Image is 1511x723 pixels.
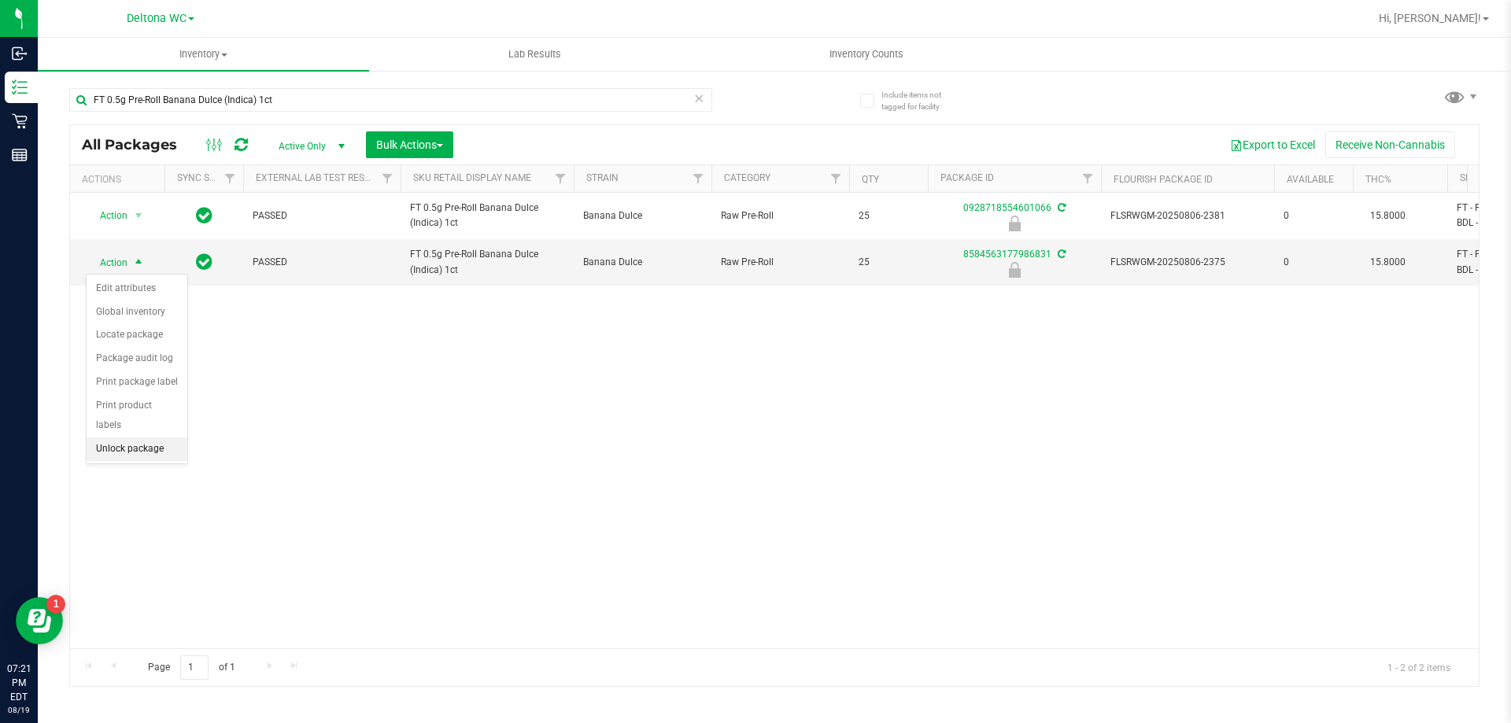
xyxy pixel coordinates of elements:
span: PASSED [253,255,391,270]
p: 08/19 [7,704,31,716]
li: Edit attributes [87,277,187,301]
span: 15.8000 [1362,205,1413,227]
li: Unlock package [87,437,187,461]
div: Newly Received [925,216,1103,231]
inline-svg: Inbound [12,46,28,61]
p: 07:21 PM EDT [7,662,31,704]
button: Export to Excel [1220,131,1325,158]
span: 25 [859,208,918,223]
span: 15.8000 [1362,251,1413,274]
li: Global inventory [87,301,187,324]
span: 0 [1284,255,1343,270]
span: Sync from Compliance System [1055,249,1066,260]
span: PASSED [253,208,391,223]
span: Bulk Actions [376,138,443,151]
span: Clear [693,88,704,109]
span: Page of 1 [135,655,248,680]
a: Sync Status [177,172,238,183]
a: Filter [823,165,849,192]
a: 8584563177986831 [963,249,1051,260]
button: Receive Non-Cannabis [1325,131,1455,158]
span: select [129,252,149,274]
a: THC% [1365,174,1391,185]
span: Action [86,252,128,274]
button: Bulk Actions [366,131,453,158]
span: FLSRWGM-20250806-2375 [1110,255,1265,270]
a: Inventory [38,38,369,71]
span: select [129,205,149,227]
a: Lab Results [369,38,700,71]
span: FT 0.5g Pre-Roll Banana Dulce (Indica) 1ct [410,201,564,231]
span: FT 0.5g Pre-Roll Banana Dulce (Indica) 1ct [410,247,564,277]
li: Print package label [87,371,187,394]
li: Package audit log [87,347,187,371]
span: Sync from Compliance System [1055,202,1066,213]
li: Locate package [87,323,187,347]
a: Flourish Package ID [1114,174,1213,185]
span: 1 - 2 of 2 items [1375,655,1463,679]
span: Inventory [38,47,369,61]
input: 1 [180,655,209,680]
iframe: Resource center unread badge [46,595,65,614]
inline-svg: Inventory [12,79,28,95]
a: Filter [1075,165,1101,192]
a: Filter [685,165,711,192]
span: Lab Results [487,47,582,61]
span: Include items not tagged for facility [881,89,960,113]
span: Banana Dulce [583,255,702,270]
inline-svg: Reports [12,147,28,163]
inline-svg: Retail [12,113,28,129]
span: Deltona WC [127,12,187,25]
a: Inventory Counts [700,38,1032,71]
span: Inventory Counts [808,47,925,61]
a: Category [724,172,770,183]
iframe: Resource center [16,597,63,644]
a: Filter [217,165,243,192]
span: Hi, [PERSON_NAME]! [1379,12,1481,24]
span: Banana Dulce [583,208,702,223]
a: Available [1287,174,1334,185]
a: Filter [375,165,401,192]
span: 0 [1284,208,1343,223]
span: FLSRWGM-20250806-2381 [1110,208,1265,223]
a: Filter [548,165,574,192]
span: Raw Pre-Roll [721,255,840,270]
li: Print product labels [87,394,187,437]
a: Qty [862,174,879,185]
a: Sku Retail Display Name [413,172,531,183]
a: Package ID [940,172,994,183]
span: In Sync [196,251,212,273]
a: Strain [586,172,619,183]
a: 0928718554601066 [963,202,1051,213]
div: Actions [82,174,158,185]
a: External Lab Test Result [256,172,379,183]
span: Action [86,205,128,227]
input: Search Package ID, Item Name, SKU, Lot or Part Number... [69,88,712,112]
span: Raw Pre-Roll [721,208,840,223]
span: All Packages [82,136,193,153]
span: 25 [859,255,918,270]
a: SKU Name [1460,172,1507,183]
span: In Sync [196,205,212,227]
div: Newly Received [925,262,1103,278]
